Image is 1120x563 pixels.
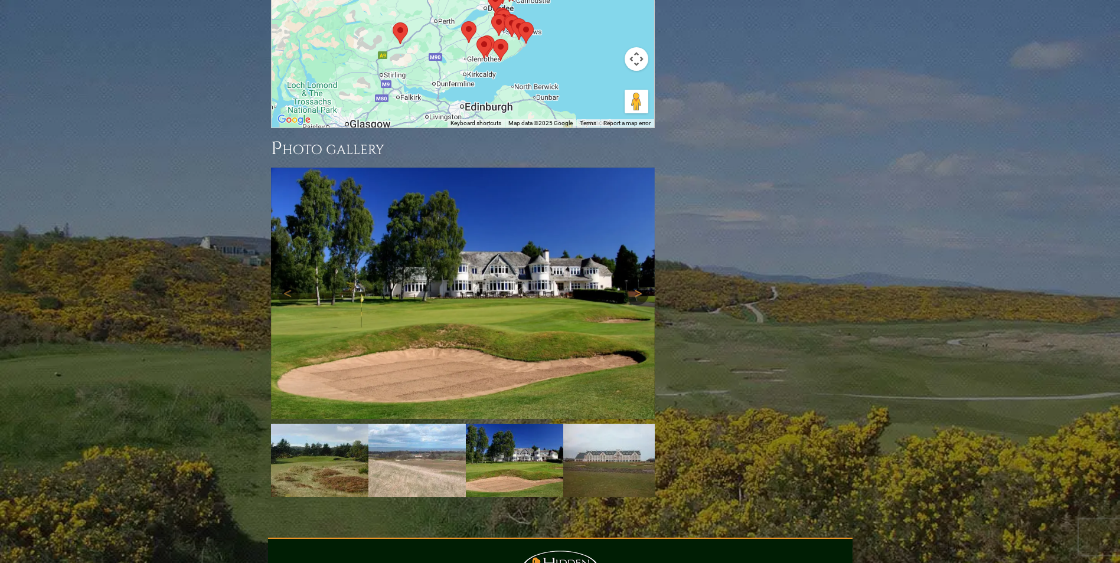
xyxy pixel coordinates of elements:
a: Open this area in Google Maps (opens a new window) [275,112,314,127]
a: Previous [277,281,301,305]
button: Drag Pegman onto the map to open Street View [625,90,648,113]
h3: Photo Gallery [271,137,655,161]
button: Map camera controls [625,47,648,71]
span: Map data ©2025 Google [508,120,573,126]
a: Report a map error [603,120,651,126]
a: Terms (opens in new tab) [580,120,596,126]
a: Next [625,281,649,305]
img: Google [275,112,314,127]
button: Keyboard shortcuts [450,119,501,127]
